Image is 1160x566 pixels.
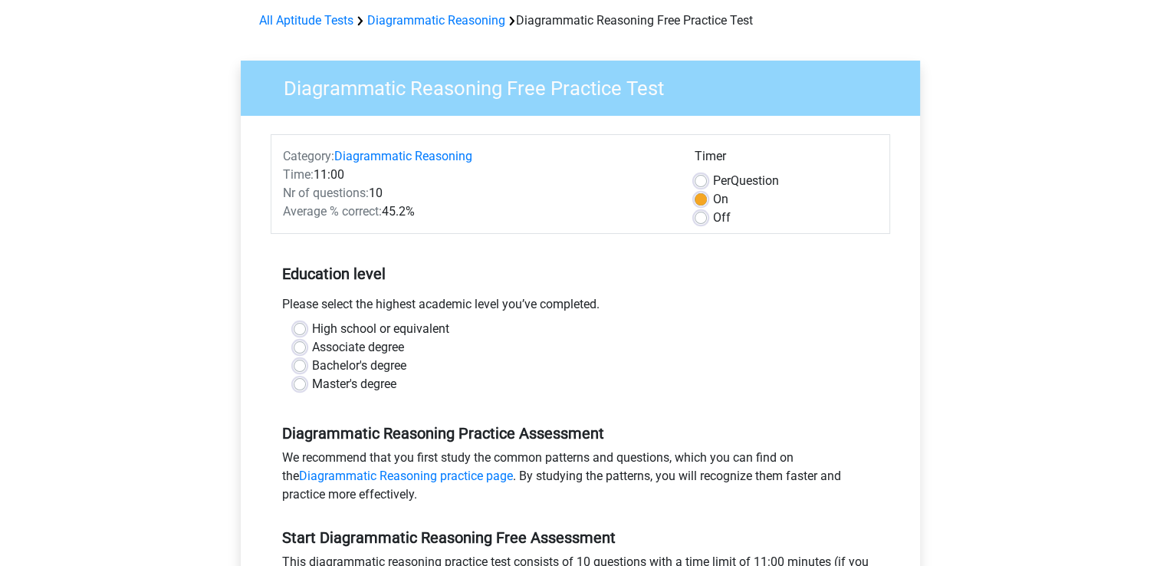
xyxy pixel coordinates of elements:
[271,295,890,320] div: Please select the highest academic level you’ve completed.
[282,528,879,547] h5: Start Diagrammatic Reasoning Free Assessment
[271,184,683,202] div: 10
[713,209,731,227] label: Off
[283,167,314,182] span: Time:
[253,12,908,30] div: Diagrammatic Reasoning Free Practice Test
[713,190,728,209] label: On
[283,186,369,200] span: Nr of questions:
[259,13,353,28] a: All Aptitude Tests
[265,71,909,100] h3: Diagrammatic Reasoning Free Practice Test
[271,166,683,184] div: 11:00
[334,149,472,163] a: Diagrammatic Reasoning
[271,202,683,221] div: 45.2%
[312,375,396,393] label: Master's degree
[367,13,505,28] a: Diagrammatic Reasoning
[312,357,406,375] label: Bachelor's degree
[271,449,890,510] div: We recommend that you first study the common patterns and questions, which you can find on the . ...
[283,149,334,163] span: Category:
[312,320,449,338] label: High school or equivalent
[713,173,731,188] span: Per
[312,338,404,357] label: Associate degree
[695,147,878,172] div: Timer
[282,424,879,443] h5: Diagrammatic Reasoning Practice Assessment
[299,469,513,483] a: Diagrammatic Reasoning practice page
[283,204,382,219] span: Average % correct:
[713,172,779,190] label: Question
[282,258,879,289] h5: Education level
